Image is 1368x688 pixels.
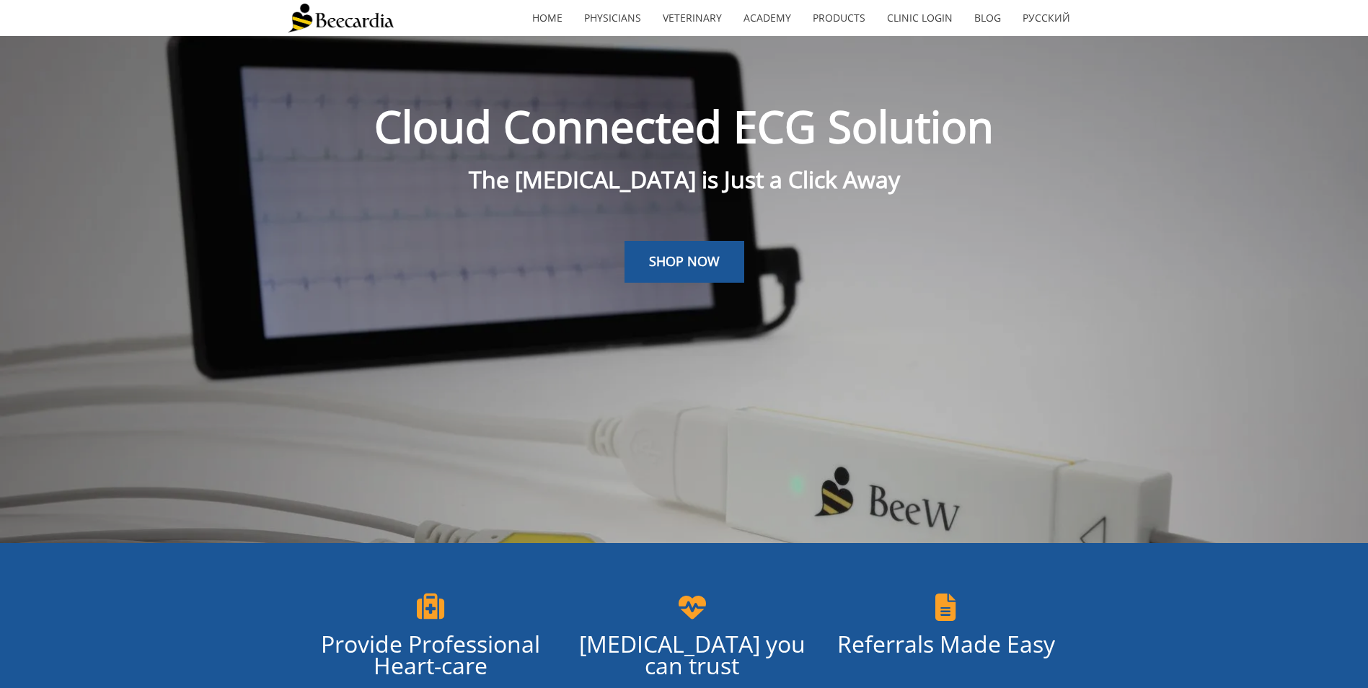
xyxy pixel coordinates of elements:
a: Blog [963,1,1012,35]
span: [MEDICAL_DATA] you can trust [579,628,806,681]
img: Beecardia [288,4,394,32]
span: The [MEDICAL_DATA] is Just a Click Away [469,164,900,195]
span: SHOP NOW [649,252,720,270]
span: Cloud Connected ECG Solution [374,97,994,156]
a: Physicians [573,1,652,35]
a: Русский [1012,1,1081,35]
span: Referrals Made Easy [837,628,1055,659]
a: SHOP NOW [625,241,744,283]
a: Products [802,1,876,35]
a: Veterinary [652,1,733,35]
a: Clinic Login [876,1,963,35]
span: Provide Professional Heart-care [321,628,540,681]
a: home [521,1,573,35]
a: Academy [733,1,802,35]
